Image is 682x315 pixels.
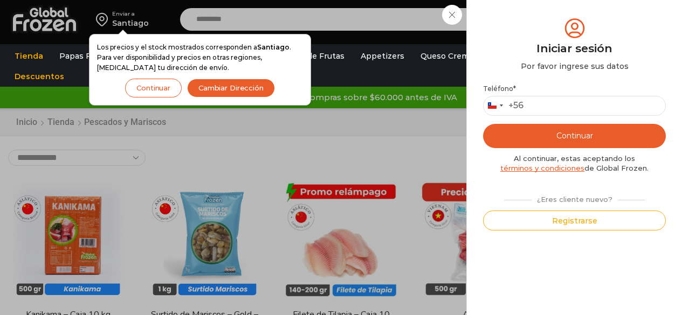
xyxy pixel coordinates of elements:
[508,100,523,111] div: +56
[415,46,479,66] a: Queso Crema
[277,46,350,66] a: Pulpa de Frutas
[562,16,587,40] img: tabler-icon-user-circle.svg
[484,96,523,115] button: Selected country
[9,46,49,66] a: Tienda
[355,46,410,66] a: Appetizers
[483,61,666,72] div: Por favor ingrese sus datos
[257,43,290,51] strong: Santiago
[483,85,666,93] label: Teléfono
[97,42,303,73] p: Los precios y el stock mostrados corresponden a . Para ver disponibilidad y precios en otras regi...
[483,124,666,148] button: Continuar
[54,46,114,66] a: Papas Fritas
[483,211,666,230] button: Registrarse
[125,79,182,97] button: Continuar
[499,191,650,205] div: ¿Eres cliente nuevo?
[187,79,275,97] button: Cambiar Dirección
[9,66,70,87] a: Descuentos
[483,153,666,173] div: Al continuar, estas aceptando los de Global Frozen.
[483,40,666,57] div: Iniciar sesión
[500,164,584,172] a: términos y condiciones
